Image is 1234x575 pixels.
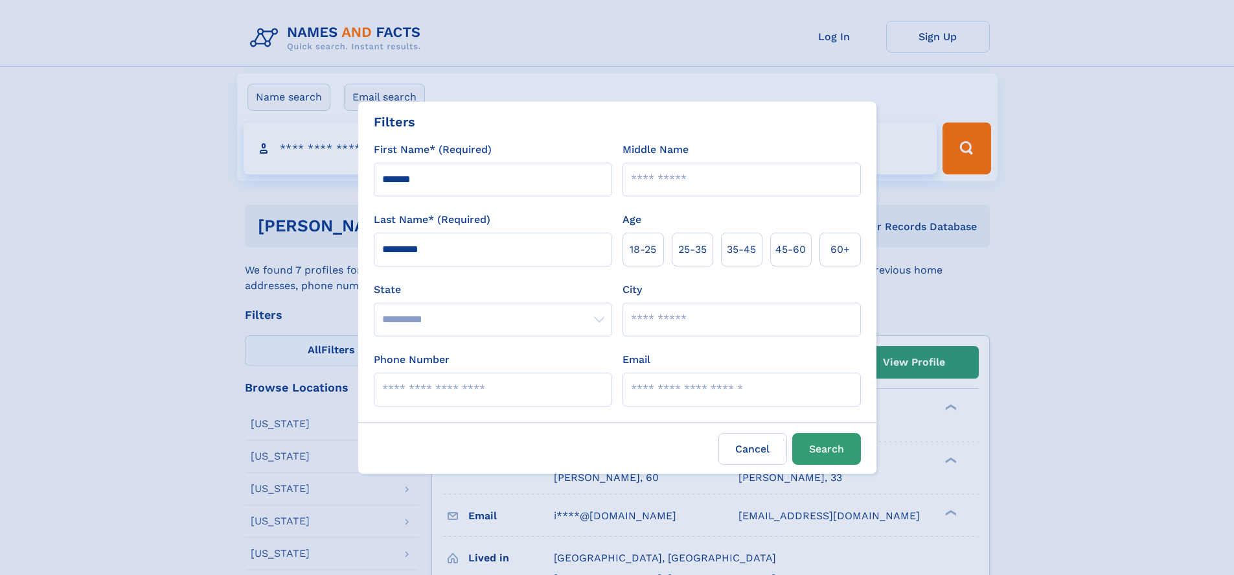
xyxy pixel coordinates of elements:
[623,282,642,298] label: City
[792,433,861,465] button: Search
[775,242,806,257] span: 45‑60
[623,142,689,158] label: Middle Name
[678,242,707,257] span: 25‑35
[830,242,850,257] span: 60+
[374,112,415,132] div: Filters
[623,212,641,228] label: Age
[718,433,787,465] label: Cancel
[630,242,656,257] span: 18‑25
[374,282,612,298] label: State
[727,242,756,257] span: 35‑45
[374,142,492,158] label: First Name* (Required)
[623,352,650,368] label: Email
[374,212,490,228] label: Last Name* (Required)
[374,352,450,368] label: Phone Number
